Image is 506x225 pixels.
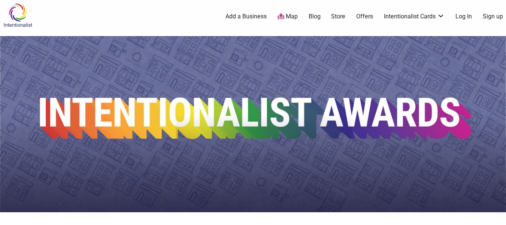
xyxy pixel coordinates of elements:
[483,12,503,21] a: Sign up
[356,12,373,21] a: Offers
[225,12,267,21] a: Add a Business
[455,12,472,21] a: Log In
[278,12,298,21] a: Map
[331,12,345,21] a: Store
[309,12,321,21] a: Blog
[384,12,445,21] a: Intentionalist Cards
